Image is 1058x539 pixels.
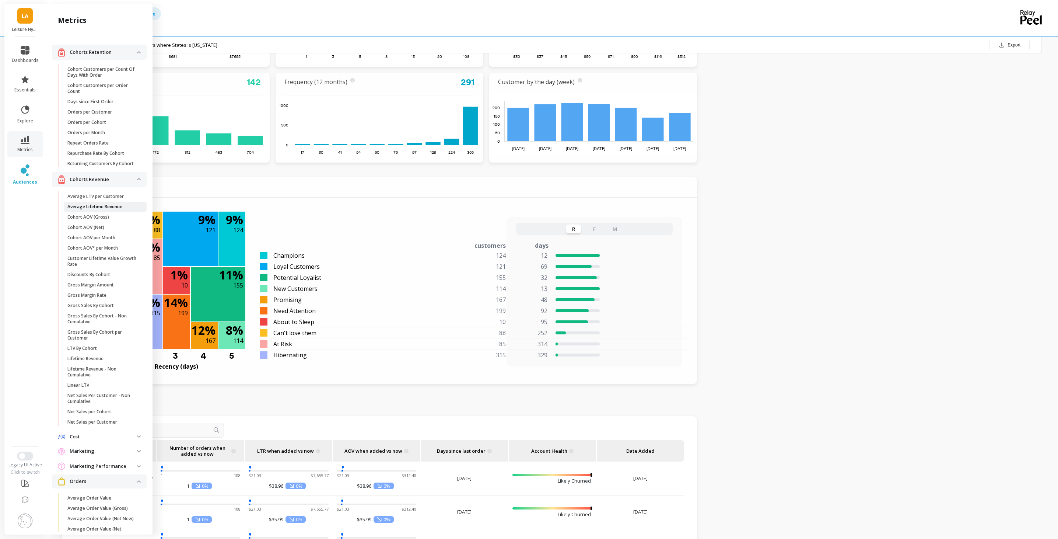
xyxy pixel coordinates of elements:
a: 291 [461,77,474,87]
p: 108 [234,506,241,512]
p: 252 [515,328,547,337]
p: $21.03 [337,506,349,512]
p: Average Order Value (Gross) [67,505,128,511]
p: Average Order Value (Net Returning) [67,526,138,538]
p: 0% [374,516,394,523]
p: Orders [70,478,137,485]
img: down caret icon [137,465,141,467]
p: $38.96 [357,483,371,490]
img: navigation item icon [58,462,65,470]
p: Leisure Hydration - Amazon [12,27,39,32]
p: Date Added [620,440,661,462]
p: 108 [234,473,241,479]
span: essentials [14,87,36,93]
p: $35.99 [269,516,283,524]
button: M [607,225,622,233]
p: 199 [178,309,188,317]
p: $35.99 [357,516,371,524]
p: Linear LTV [67,382,89,388]
span: Can't lose them [273,328,316,337]
p: Gross Margin Rate [67,292,106,298]
p: $21.03 [249,473,261,479]
span: Loyal Customers [273,262,320,271]
p: 88 [154,226,160,234]
p: Average Order Value (Net New) [67,516,134,522]
p: Net Sales per Customer [67,419,117,425]
button: R [566,225,581,233]
p: $7,655.77 [311,473,329,479]
p: 1 [161,473,163,479]
a: Customer by the day (week) [498,78,575,86]
p: Gross Sales By Cohort per Customer [67,329,138,341]
p: Likely Churned [557,477,591,484]
p: 314 [515,340,547,348]
p: 85 [154,253,160,262]
p: 315 [150,309,160,317]
img: navigation item icon [58,175,65,184]
th: Toggle SortBy [420,440,508,462]
div: Legacy UI Active [4,462,46,468]
a: 142 [247,77,261,87]
div: 85 [424,340,515,348]
p: Recency (days) [155,362,198,371]
p: Orders per Month [67,130,105,136]
p: 167 [206,336,216,345]
p: 95 [515,317,547,326]
p: 121 [206,226,216,234]
p: Cost [70,433,137,441]
p: Days since First Order [67,99,113,105]
p: Cohorts Revenue [70,176,137,183]
p: $21.03 [337,473,349,479]
p: 329 [515,351,547,359]
th: Toggle SortBy [245,440,333,462]
p: Net Sales per Cohort [67,409,111,415]
p: Cohort AOV (Net) [67,225,104,230]
span: [DATE] [597,475,684,482]
span: [DATE] [457,475,472,482]
p: Orders per Customer [67,109,112,115]
p: $38.96 [269,483,283,490]
p: Lifetime Revenue [67,356,104,362]
p: Cohort AOV (Gross) [67,214,109,220]
p: 92 [515,306,547,315]
div: customers [424,241,515,250]
p: 8 % [226,324,243,336]
div: 5 [218,350,245,357]
img: navigation item icon [58,434,65,439]
span: Promising [273,295,302,304]
span: Account Health [531,440,567,462]
span: LTR when added vs now [257,440,314,462]
p: Gross Margin Amount [67,282,114,288]
span: Potential Loyalist [273,273,321,282]
div: 155 [424,273,515,282]
p: 69 [515,262,547,271]
p: $312.40 [402,473,416,479]
img: navigation item icon [58,48,65,57]
img: profile picture [18,514,32,528]
span: New Customers [273,284,318,293]
div: 4 [189,350,218,357]
div: 3 [161,350,189,357]
img: down caret icon [137,450,141,452]
p: Lifetime Revenue - Non Cumulative [67,366,138,378]
span: LA [22,12,28,20]
p: Cohorts Retention [70,49,137,56]
p: $312.40 [402,506,416,512]
div: 315 [424,351,515,359]
span: Orders where States is [US_STATE] [140,42,217,48]
p: 0% [374,483,394,489]
span: Champions [273,251,305,260]
span: Hibernating [273,351,307,359]
p: Cohort AOV per Month [67,235,115,241]
h2: metrics [58,15,87,25]
span: AOV when added vs now [344,440,402,462]
p: 11 % [219,269,243,281]
p: Returning Customers By Cohort [67,161,134,167]
span: dashboards [12,58,39,63]
img: down caret icon [137,435,141,438]
p: 48 [515,295,547,304]
img: navigation item icon [58,448,65,455]
span: metrics [17,147,33,153]
span: Need Attention [273,306,316,315]
p: 10 [181,281,188,290]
